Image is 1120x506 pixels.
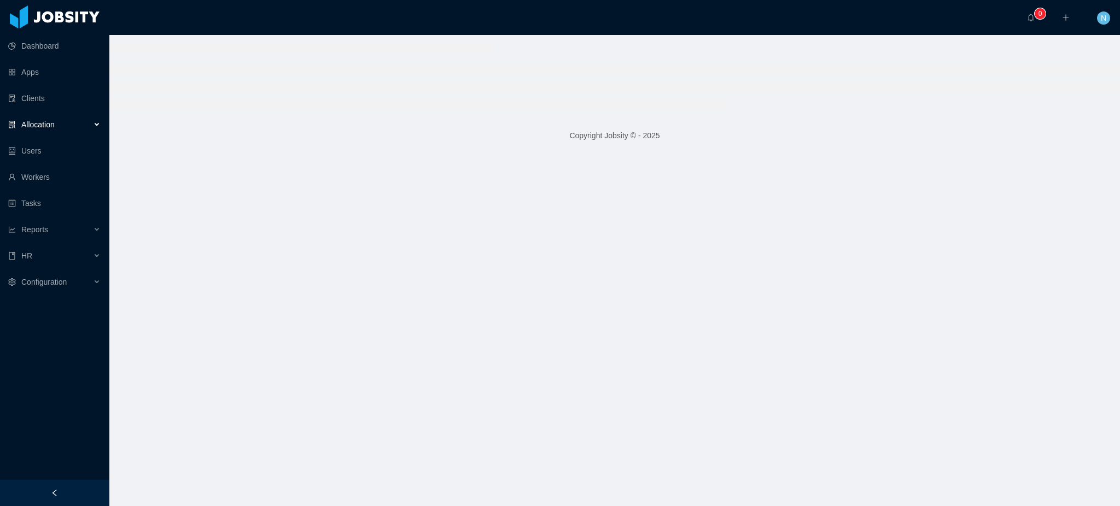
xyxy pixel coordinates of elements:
sup: 0 [1035,8,1046,19]
i: icon: setting [8,278,16,286]
a: icon: profileTasks [8,192,101,214]
span: Reports [21,225,48,234]
span: N [1101,11,1106,25]
span: Allocation [21,120,55,129]
a: icon: robotUsers [8,140,101,162]
footer: Copyright Jobsity © - 2025 [109,117,1120,155]
span: HR [21,251,32,260]
a: icon: pie-chartDashboard [8,35,101,57]
a: icon: userWorkers [8,166,101,188]
span: Configuration [21,278,67,286]
a: icon: appstoreApps [8,61,101,83]
i: icon: plus [1062,14,1070,21]
i: icon: solution [8,121,16,128]
i: icon: line-chart [8,226,16,233]
i: icon: book [8,252,16,260]
a: icon: auditClients [8,87,101,109]
i: icon: bell [1027,14,1035,21]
